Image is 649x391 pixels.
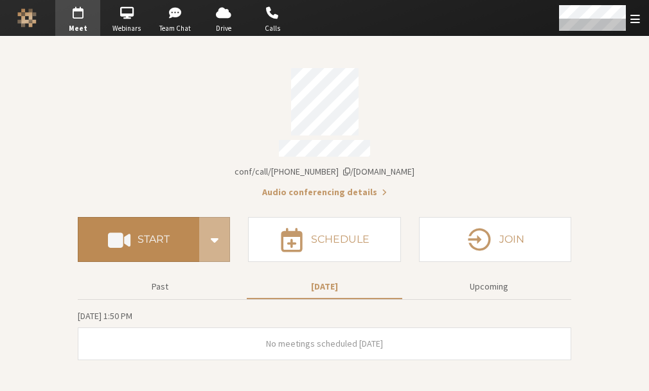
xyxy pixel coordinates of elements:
[248,217,400,262] button: Schedule
[411,275,567,298] button: Upcoming
[138,234,170,245] h4: Start
[419,217,571,262] button: Join
[104,23,149,34] span: Webinars
[311,234,369,245] h4: Schedule
[78,217,199,262] button: Start
[247,275,402,298] button: [DATE]
[266,338,383,349] span: No meetings scheduled [DATE]
[55,23,100,34] span: Meet
[82,275,238,298] button: Past
[78,309,571,360] section: Today's Meetings
[250,23,295,34] span: Calls
[153,23,198,34] span: Team Chat
[235,165,414,178] button: Copy my meeting room linkCopy my meeting room link
[201,23,246,34] span: Drive
[262,186,387,199] button: Audio conferencing details
[78,59,571,199] section: Account details
[199,217,230,262] div: Start conference options
[499,234,524,245] h4: Join
[17,8,37,28] img: Iotum
[78,310,132,322] span: [DATE] 1:50 PM
[235,166,414,177] span: Copy my meeting room link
